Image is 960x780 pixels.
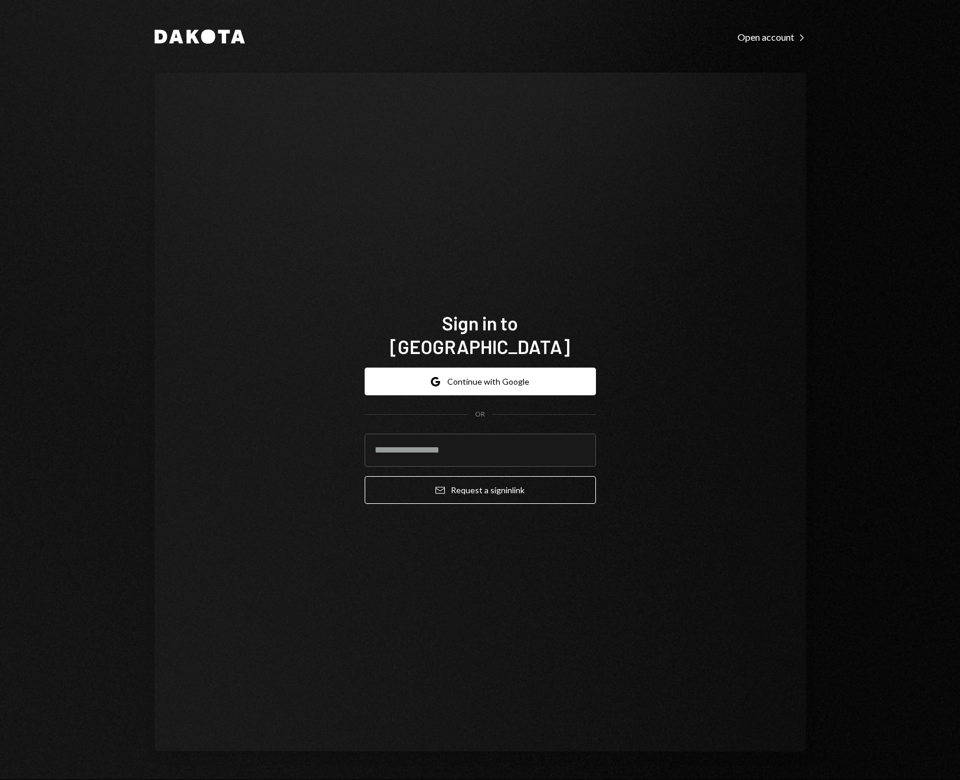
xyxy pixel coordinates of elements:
button: Request a signinlink [365,476,596,504]
div: Open account [738,31,806,43]
a: Open account [738,30,806,43]
h1: Sign in to [GEOGRAPHIC_DATA] [365,311,596,358]
div: OR [475,409,485,420]
button: Continue with Google [365,368,596,395]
